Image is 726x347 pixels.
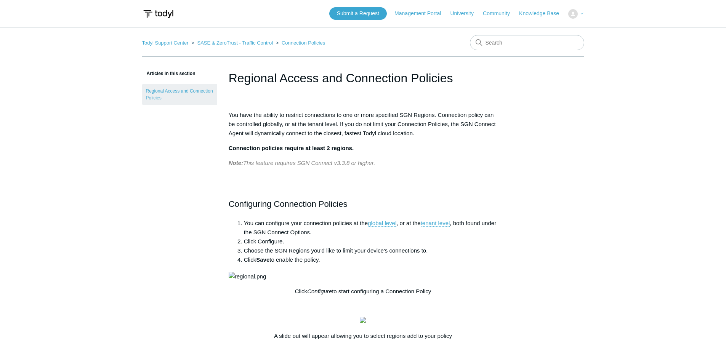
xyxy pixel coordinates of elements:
[450,10,481,18] a: University
[394,10,449,18] a: Management Portal
[368,220,396,227] a: global level
[307,288,332,294] em: Configure
[142,40,190,46] li: Todyl Support Center
[229,160,243,166] strong: Note:
[229,272,266,281] img: regional.png
[197,40,273,46] a: SASE & ZeroTrust - Traffic Control
[229,331,498,341] p: A slide out will appear allowing you to select regions add to your policy
[470,35,584,50] input: Search
[483,10,518,18] a: Community
[229,197,498,211] h2: Configuring Connection Policies
[142,84,217,105] a: Regional Access and Connection Policies
[229,160,375,166] em: This feature requires SGN Connect v3.3.8 or higher.
[244,237,498,246] li: Click Configure.
[229,145,354,151] strong: Connection policies require at least 2 regions.
[229,287,498,296] p: Click to start configuring a Connection Policy
[142,7,175,21] img: Todyl Support Center Help Center home page
[229,69,498,87] h1: Regional Access and Connection Policies
[190,40,274,46] li: SASE & ZeroTrust - Traffic Control
[282,40,325,46] a: Connection Policies
[142,40,189,46] a: Todyl Support Center
[244,219,498,237] li: You can configure your connection policies at the , or at the , both found under the SGN Connect ...
[244,246,498,255] li: Choose the SGN Regions you'd like to limit your device's connections to.
[256,256,269,263] strong: Save
[274,40,325,46] li: Connection Policies
[329,7,387,20] a: Submit a Request
[142,71,196,76] span: Articles in this section
[421,220,450,227] a: tenant level
[229,110,498,138] p: You have the ability to restrict connections to one or more specified SGN Regions. Connection pol...
[360,317,366,323] img: 39040677413651
[519,10,567,18] a: Knowledge Base
[244,255,498,264] li: Click to enable the policy.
